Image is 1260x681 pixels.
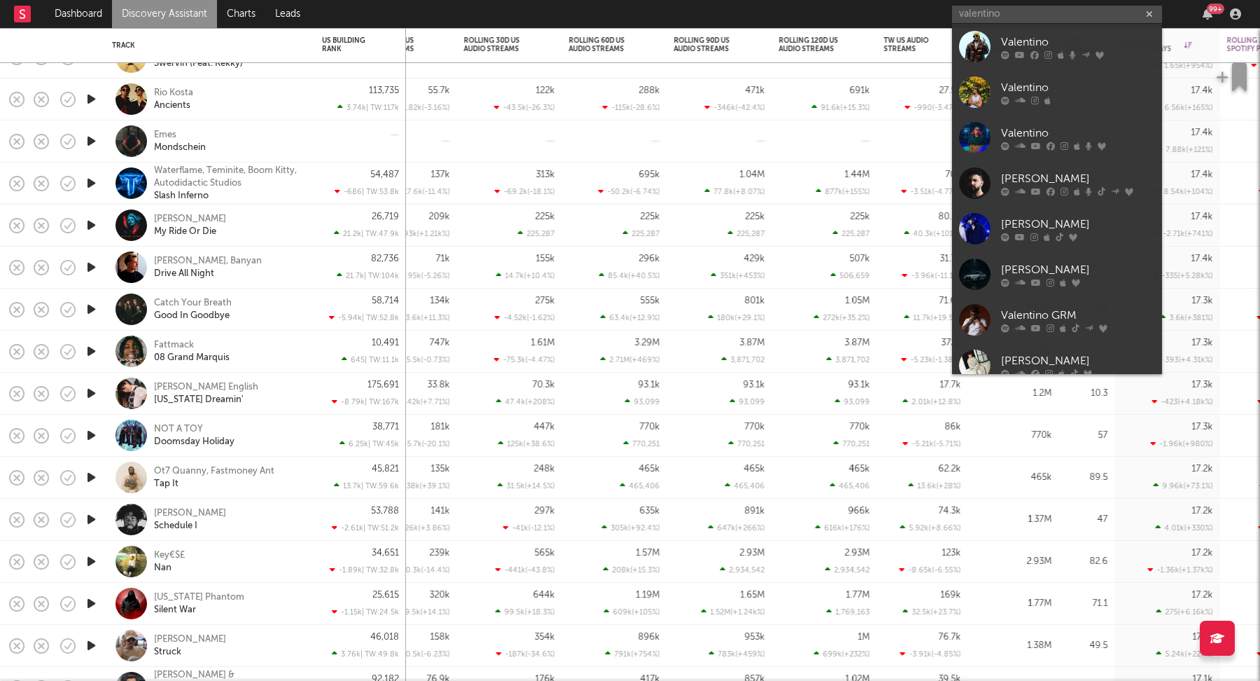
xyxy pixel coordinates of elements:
div: 21.7k | TW: 104k [322,271,399,280]
div: 17.3k [1192,338,1213,348]
div: Fattmack [154,339,194,352]
div: 313k [536,170,555,179]
div: -441k ( -43.8 % ) [496,565,555,575]
div: Tap It [154,478,178,490]
div: 93.1k [743,380,765,390]
div: -115k ( -28.6 % ) [603,103,660,112]
div: 691k [850,86,870,95]
div: 1.37M [975,511,1052,528]
div: 34,651 [372,549,399,558]
div: 429k [744,254,765,263]
div: 2.01k ( +12.8 % ) [903,397,961,406]
div: TW US Audio Streams [884,36,940,53]
div: 99 + [1207,4,1224,14]
div: 1.05M [846,296,870,305]
a: Nan [154,562,171,575]
div: 225,287 [728,229,765,238]
div: 63.4k ( +12.9 % ) [601,313,660,322]
a: Valentino [952,69,1162,115]
div: 393 ( +4.31k % ) [1156,355,1213,364]
div: 1.44M [845,170,870,179]
a: Schedule I [154,520,197,532]
div: 31.5k ( +14.5 % ) [498,481,555,490]
div: 7.88k ( +121 % ) [1157,145,1213,154]
div: -3.51k ( -4.77 % ) [902,187,961,196]
div: 86k [945,422,961,432]
div: Rolling 60D US Audio Streams [569,36,639,53]
button: 99+ [1203,8,1212,20]
div: -2.71k ( +741 % ) [1154,229,1213,238]
div: 17.3k [1192,422,1213,432]
div: [PERSON_NAME] [1001,352,1155,369]
div: 506,659 [831,271,870,280]
div: 695k [639,170,660,179]
div: 272k ( +35.2 % ) [814,313,870,322]
div: 225k [535,212,555,221]
div: [US_STATE] Phantom [154,591,244,604]
div: -346k ( -42.4 % ) [705,103,765,112]
div: 70.3k [533,380,555,390]
div: -69.2k ( -18.1 % ) [495,187,555,196]
div: 565k [535,549,555,558]
div: Rolling 30D US Audio Streams [464,36,534,53]
div: Ot7 Quanny, Fastmoney Ant [154,465,274,478]
a: [PERSON_NAME] [952,343,1162,388]
div: 122k [536,86,555,95]
div: 80.1k [939,212,961,221]
div: 465k [744,465,765,474]
div: 8.54k ( +104 % ) [1155,187,1213,196]
div: 225,287 [833,229,870,238]
div: -8.79k | TW: 167k [322,397,399,406]
div: 891k [745,507,765,516]
div: 55.7k [428,86,450,95]
div: 3.29M [635,338,660,348]
div: 93,099 [835,397,870,406]
div: 471k [745,86,765,95]
div: 71k [436,254,450,263]
div: Doomsday Holiday [154,436,234,448]
div: 3.6k ( +381 % ) [1161,313,1213,322]
div: 372k [941,338,961,348]
div: -50.2k ( -6.74 % ) [598,187,660,196]
div: Struck [154,646,181,659]
div: 647k ( +266 % ) [708,523,765,532]
a: Swervin (Feat. Rekky) [154,57,243,70]
div: -5.21k ( -5.71 % ) [903,439,961,448]
a: Catch Your Breath [154,297,232,310]
div: 141k [431,507,450,516]
a: 08 Grand Marquis [154,352,230,364]
div: 1.19M [636,591,660,600]
a: Ancients [154,99,190,112]
div: 134k [430,296,450,305]
div: 447k [534,422,555,432]
div: 76.7k [939,633,961,642]
a: Valentino [952,115,1162,160]
div: 465k [975,469,1052,486]
div: Silent War [154,604,196,617]
div: 82,736 [371,254,399,263]
div: 1.57M [636,549,660,558]
a: [PERSON_NAME] English [154,381,258,394]
div: 17.4k [1191,212,1213,221]
div: 82.6 [1066,553,1108,570]
div: -3.96k ( -11.1 % ) [902,271,961,280]
div: 91.6k ( +15.3 % ) [812,103,870,112]
div: Drive All Night [154,268,214,280]
div: -8.65k ( -6.55 % ) [899,565,961,575]
div: Mondschein [154,142,206,154]
div: 5.92k ( +8.66 % ) [900,523,961,532]
div: -17.6k ( -11.4 % ) [391,187,450,196]
div: 17.3k [1192,296,1213,305]
div: 1.65k ( +954 % ) [1156,61,1213,70]
a: [PERSON_NAME] [154,507,226,520]
div: -5.94k | TW: 52.8k [322,313,399,322]
div: Slash Inferno [154,190,209,202]
div: 801k [745,296,765,305]
div: 39.5k ( +14.1 % ) [392,607,450,617]
div: 70k [946,170,961,179]
div: -43.5k ( -26.3 % ) [494,103,555,112]
div: 17.2k [1192,549,1213,558]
